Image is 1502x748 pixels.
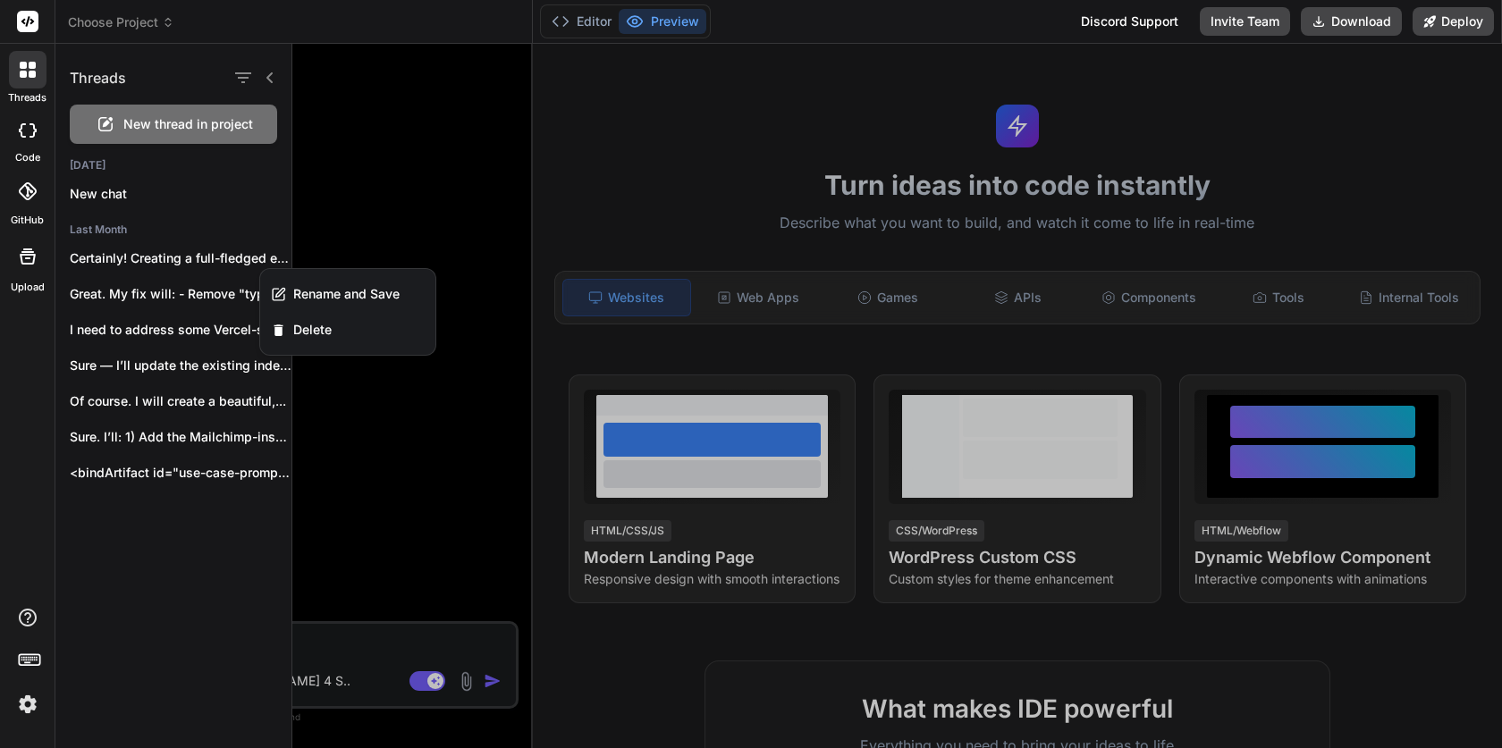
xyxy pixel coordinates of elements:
span: New thread in project [123,115,253,133]
p: Sure — I’ll update the existing index.html... [70,357,291,374]
p: I need to address some Vercel-specific deployment... [70,321,291,339]
label: threads [8,90,46,105]
button: Preview [619,9,706,34]
label: code [15,150,40,165]
p: Certainly! Creating a full-fledged e-commerce store with... [70,249,291,267]
img: settings [13,689,43,719]
button: Rename and Save [260,276,435,312]
p: Of course. I will create a beautiful,... [70,392,291,410]
h2: [DATE] [55,158,291,172]
p: Sure. I’ll: 1) Add the Mailchimp-inspired palette... [70,428,291,446]
span: Rename and Save [293,285,400,303]
h2: Last Month [55,223,291,237]
p: <bindArtifact id="use-case-prompts" title="Use Case Prompts"> <bindAction type="file"... [70,464,291,482]
span: Delete [293,321,332,339]
button: Deploy [1413,7,1494,36]
label: Upload [11,280,45,295]
p: New chat [70,185,291,203]
p: Great. My fix will: - Remove "type":... [70,285,291,303]
button: Invite Team [1200,7,1290,36]
button: Delete [260,312,435,348]
h1: Threads [70,67,126,88]
button: Download [1301,7,1402,36]
button: Editor [544,9,619,34]
label: GitHub [11,213,44,228]
span: Choose Project [68,13,174,31]
div: Discord Support [1070,7,1189,36]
